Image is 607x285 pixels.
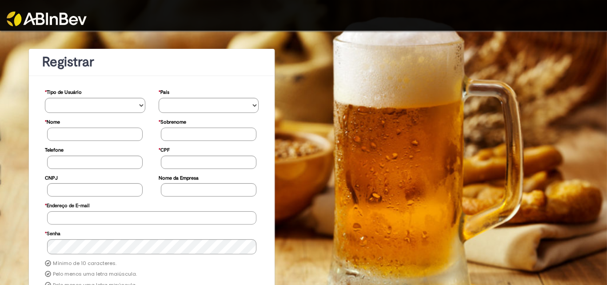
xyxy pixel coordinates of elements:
[53,260,116,267] label: Mínimo de 10 caracteres.
[7,12,87,26] img: ABInbev-white.png
[45,198,89,211] label: Endereço de E-mail
[45,85,82,98] label: Tipo de Usuário
[45,115,60,128] label: Nome
[45,143,64,156] label: Telefone
[42,55,261,69] h1: Registrar
[159,115,186,128] label: Sobrenome
[45,171,58,184] label: CNPJ
[45,226,60,239] label: Senha
[159,171,199,184] label: Nome da Empresa
[159,143,170,156] label: CPF
[159,85,169,98] label: País
[53,271,137,278] label: Pelo menos uma letra maiúscula.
